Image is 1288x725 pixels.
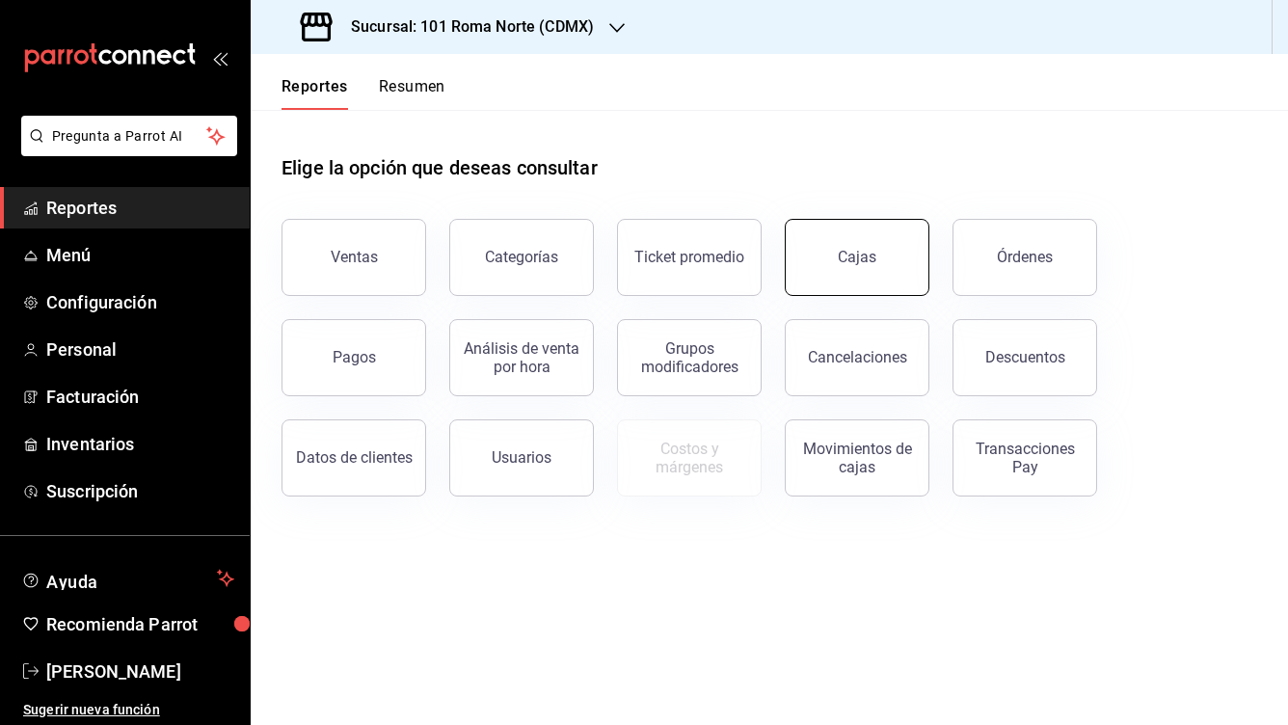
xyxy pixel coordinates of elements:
[634,248,744,266] div: Ticket promedio
[331,248,378,266] div: Ventas
[485,248,558,266] div: Categorías
[282,419,426,497] button: Datos de clientes
[997,248,1053,266] div: Órdenes
[630,440,749,476] div: Costos y márgenes
[617,419,762,497] button: Contrata inventarios para ver este reporte
[808,348,907,366] div: Cancelaciones
[449,219,594,296] button: Categorías
[333,348,376,366] div: Pagos
[212,50,228,66] button: open_drawer_menu
[21,116,237,156] button: Pregunta a Parrot AI
[46,567,209,590] span: Ayuda
[953,219,1097,296] button: Órdenes
[462,339,581,376] div: Análisis de venta por hora
[617,319,762,396] button: Grupos modificadores
[13,140,237,160] a: Pregunta a Parrot AI
[46,384,234,410] span: Facturación
[282,319,426,396] button: Pagos
[630,339,749,376] div: Grupos modificadores
[46,195,234,221] span: Reportes
[985,348,1065,366] div: Descuentos
[379,77,445,110] button: Resumen
[46,611,234,637] span: Recomienda Parrot
[282,153,598,182] h1: Elige la opción que deseas consultar
[965,440,1085,476] div: Transacciones Pay
[282,219,426,296] button: Ventas
[953,419,1097,497] button: Transacciones Pay
[282,77,348,110] button: Reportes
[838,248,876,266] div: Cajas
[953,319,1097,396] button: Descuentos
[46,478,234,504] span: Suscripción
[46,289,234,315] span: Configuración
[52,126,207,147] span: Pregunta a Parrot AI
[449,319,594,396] button: Análisis de venta por hora
[492,448,551,467] div: Usuarios
[785,219,929,296] button: Cajas
[617,219,762,296] button: Ticket promedio
[46,658,234,685] span: [PERSON_NAME]
[335,15,594,39] h3: Sucursal: 101 Roma Norte (CDMX)
[46,431,234,457] span: Inventarios
[46,242,234,268] span: Menú
[449,419,594,497] button: Usuarios
[797,440,917,476] div: Movimientos de cajas
[23,700,234,720] span: Sugerir nueva función
[282,77,445,110] div: navigation tabs
[785,319,929,396] button: Cancelaciones
[296,448,413,467] div: Datos de clientes
[785,419,929,497] button: Movimientos de cajas
[46,336,234,362] span: Personal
